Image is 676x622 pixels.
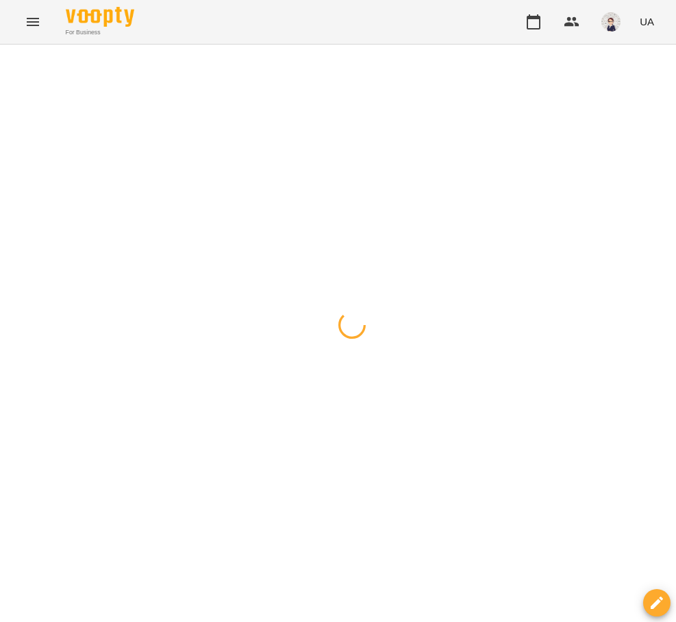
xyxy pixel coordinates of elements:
button: UA [634,9,660,34]
button: Menu [16,5,49,38]
img: aa85c507d3ef63538953964a1cec316d.png [601,12,621,32]
img: Voopty Logo [66,7,134,27]
span: For Business [66,28,134,37]
span: UA [640,14,654,29]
